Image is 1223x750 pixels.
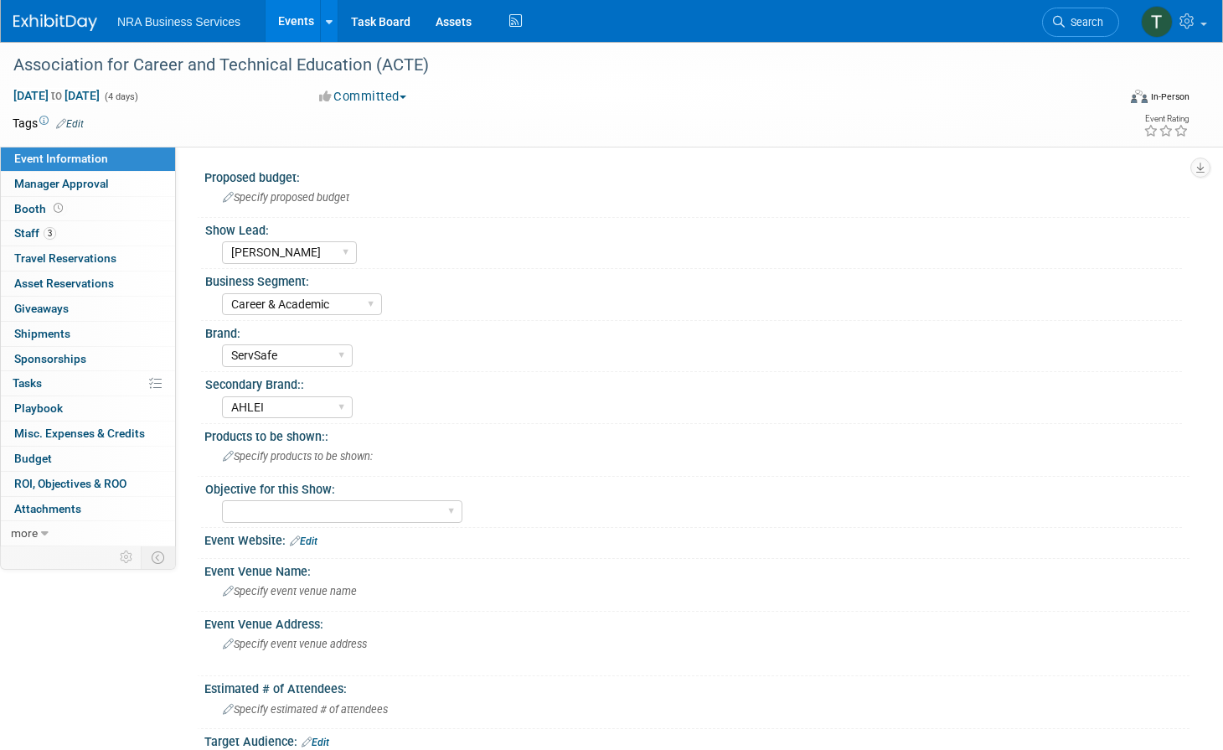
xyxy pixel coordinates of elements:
span: Budget [14,452,52,465]
a: Staff3 [1,221,175,246]
span: Attachments [14,502,81,515]
a: more [1,521,175,546]
span: Specify products to be shown: [223,450,373,463]
span: Booth [14,202,66,215]
span: Travel Reservations [14,251,116,265]
span: Asset Reservations [14,277,114,290]
a: Search [1042,8,1119,37]
a: Budget [1,447,175,471]
a: Playbook [1,396,175,421]
span: Specify event venue name [223,585,357,597]
a: ROI, Objectives & ROO [1,472,175,496]
span: Tasks [13,376,42,390]
span: Specify proposed budget [223,191,349,204]
a: Event Information [1,147,175,171]
div: Association for Career and Technical Education (ACTE) [8,50,1089,80]
a: Sponsorships [1,347,175,371]
span: Giveaways [14,302,69,315]
span: ROI, Objectives & ROO [14,477,126,490]
span: Playbook [14,401,63,415]
span: [DATE] [DATE] [13,88,101,103]
div: Estimated # of Attendees: [204,676,1189,697]
span: Misc. Expenses & Credits [14,427,145,440]
td: Tags [13,115,84,132]
a: Shipments [1,322,175,346]
div: Event Website: [204,528,1189,550]
div: Secondary Brand:: [205,372,1182,393]
span: NRA Business Services [117,15,240,28]
a: Edit [290,535,317,547]
a: Manager Approval [1,172,175,196]
span: Specify estimated # of attendees [223,703,388,716]
span: 3 [44,227,56,240]
div: In-Person [1150,91,1189,103]
div: Event Rating [1143,115,1189,123]
span: Event Information [14,152,108,165]
span: Staff [14,226,56,240]
a: Travel Reservations [1,246,175,271]
span: Manager Approval [14,177,109,190]
div: Brand: [205,321,1182,342]
img: ExhibitDay [13,14,97,31]
img: Format-Inperson.png [1131,90,1148,103]
div: Show Lead: [205,218,1182,239]
span: to [49,89,65,102]
img: Terry Gamal ElDin [1141,6,1173,38]
div: Proposed budget: [204,165,1189,186]
span: Shipments [14,327,70,340]
span: Search [1065,16,1103,28]
a: Booth [1,197,175,221]
a: Edit [56,118,84,130]
span: Booth not reserved yet [50,202,66,215]
a: Edit [302,737,329,748]
a: Asset Reservations [1,272,175,296]
div: Event Format [1014,87,1189,112]
td: Personalize Event Tab Strip [112,546,142,568]
div: Event Venue Name: [204,559,1189,580]
span: Sponsorships [14,352,86,365]
div: Objective for this Show: [205,477,1182,498]
a: Giveaways [1,297,175,321]
a: Attachments [1,497,175,521]
a: Tasks [1,371,175,396]
div: Event Venue Address: [204,612,1189,633]
span: more [11,526,38,540]
div: Business Segment: [205,269,1182,290]
span: (4 days) [103,91,138,102]
div: Products to be shown:: [204,424,1189,445]
button: Committed [313,88,413,106]
span: Specify event venue address [223,638,367,650]
td: Toggle Event Tabs [142,546,176,568]
a: Misc. Expenses & Credits [1,422,175,446]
